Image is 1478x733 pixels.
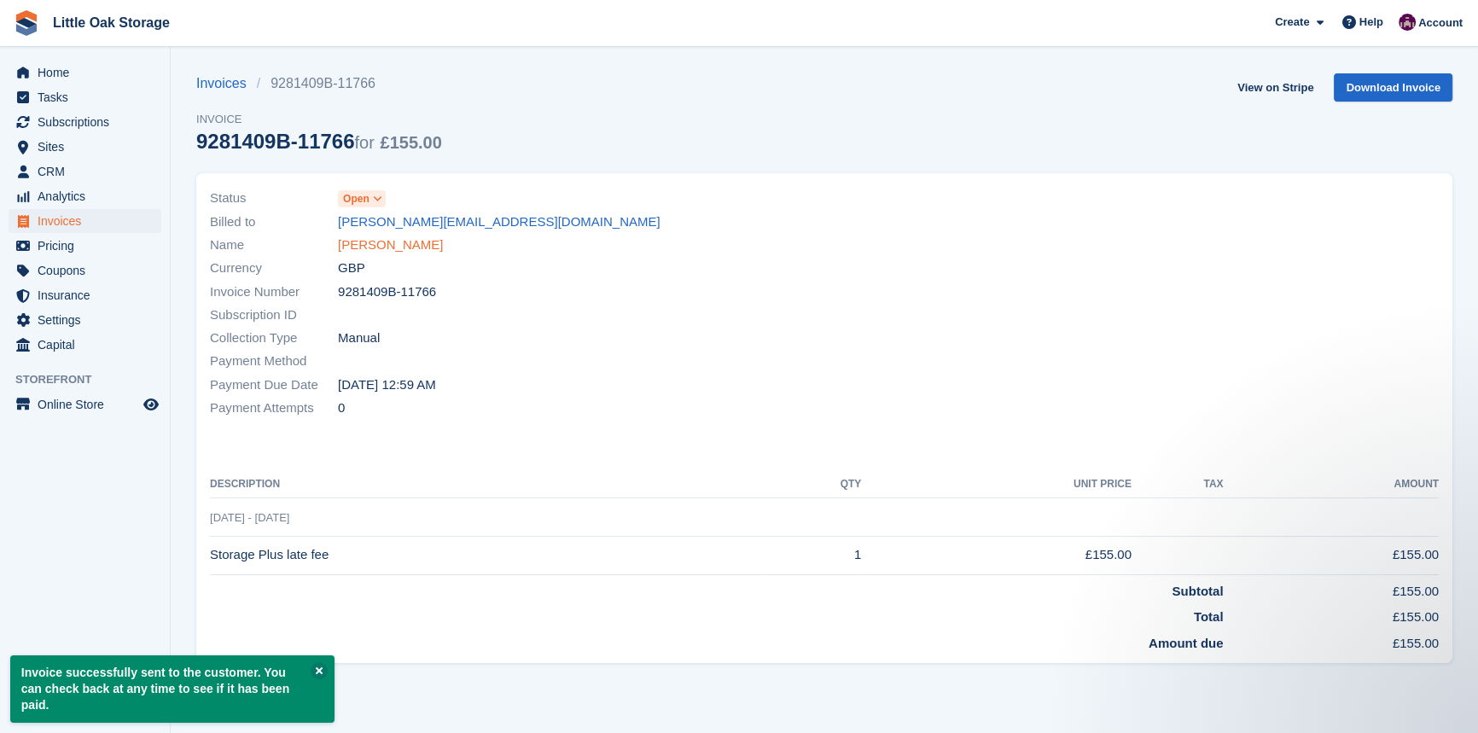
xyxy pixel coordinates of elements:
[338,398,345,418] span: 0
[38,160,140,183] span: CRM
[210,471,763,498] th: Description
[9,393,161,416] a: menu
[38,333,140,357] span: Capital
[9,333,161,357] a: menu
[9,308,161,332] a: menu
[38,135,140,159] span: Sites
[38,393,140,416] span: Online Store
[9,110,161,134] a: menu
[38,259,140,282] span: Coupons
[38,283,140,307] span: Insurance
[210,536,763,574] td: Storage Plus late fee
[355,133,375,152] span: for
[338,375,436,395] time: 2025-08-14 23:59:59 UTC
[338,189,386,208] a: Open
[1149,636,1224,650] strong: Amount due
[141,394,161,415] a: Preview store
[763,471,861,498] th: QTY
[210,352,338,371] span: Payment Method
[1194,609,1224,624] strong: Total
[210,398,338,418] span: Payment Attempts
[1418,15,1463,32] span: Account
[38,209,140,233] span: Invoices
[861,536,1132,574] td: £155.00
[210,212,338,232] span: Billed to
[861,471,1132,498] th: Unit Price
[38,85,140,109] span: Tasks
[46,9,177,37] a: Little Oak Storage
[338,259,365,278] span: GBP
[338,212,660,232] a: [PERSON_NAME][EMAIL_ADDRESS][DOMAIN_NAME]
[9,283,161,307] a: menu
[38,234,140,258] span: Pricing
[1223,627,1439,654] td: £155.00
[338,236,443,255] a: [PERSON_NAME]
[210,259,338,278] span: Currency
[210,282,338,302] span: Invoice Number
[210,375,338,395] span: Payment Due Date
[1223,536,1439,574] td: £155.00
[9,135,161,159] a: menu
[1223,601,1439,627] td: £155.00
[196,73,442,94] nav: breadcrumbs
[210,189,338,208] span: Status
[196,130,442,153] div: 9281409B-11766
[1275,14,1309,31] span: Create
[196,111,442,128] span: Invoice
[9,61,161,84] a: menu
[763,536,861,574] td: 1
[1132,471,1224,498] th: Tax
[38,110,140,134] span: Subscriptions
[1399,14,1416,31] img: Morgen Aujla
[9,184,161,208] a: menu
[38,184,140,208] span: Analytics
[210,329,338,348] span: Collection Type
[338,282,436,302] span: 9281409B-11766
[38,61,140,84] span: Home
[1334,73,1452,102] a: Download Invoice
[38,308,140,332] span: Settings
[196,73,257,94] a: Invoices
[338,329,380,348] span: Manual
[14,10,39,36] img: stora-icon-8386f47178a22dfd0bd8f6a31ec36ba5ce8667c1dd55bd0f319d3a0aa187defe.svg
[343,191,369,207] span: Open
[9,209,161,233] a: menu
[15,371,170,388] span: Storefront
[210,511,289,524] span: [DATE] - [DATE]
[9,259,161,282] a: menu
[1172,584,1223,598] strong: Subtotal
[1223,471,1439,498] th: Amount
[9,85,161,109] a: menu
[1231,73,1320,102] a: View on Stripe
[210,305,338,325] span: Subscription ID
[210,236,338,255] span: Name
[1359,14,1383,31] span: Help
[9,160,161,183] a: menu
[10,655,335,723] p: Invoice successfully sent to the customer. You can check back at any time to see if it has been p...
[381,133,442,152] span: £155.00
[1223,574,1439,601] td: £155.00
[9,234,161,258] a: menu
